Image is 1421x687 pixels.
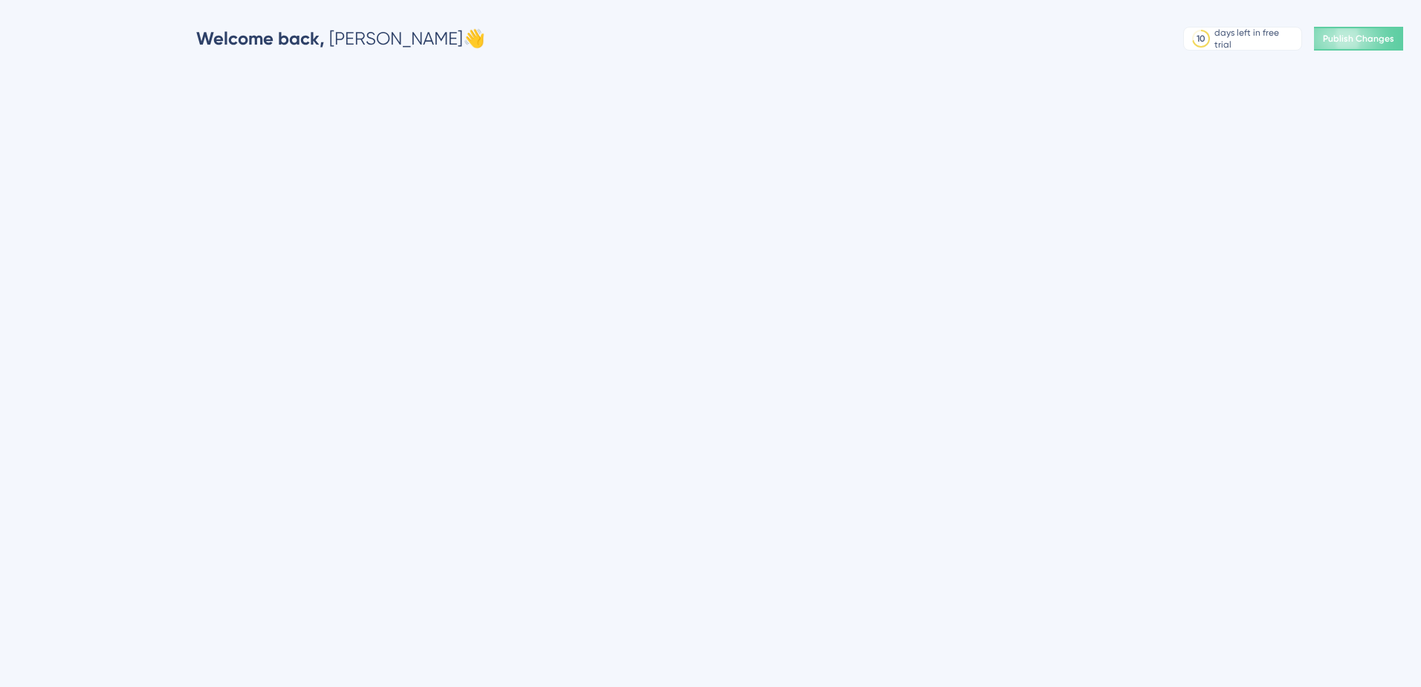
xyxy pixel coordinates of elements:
[1197,33,1205,45] div: 10
[1214,27,1297,51] div: days left in free trial
[1323,33,1394,45] span: Publish Changes
[196,27,485,51] div: [PERSON_NAME] 👋
[196,28,325,49] span: Welcome back,
[1314,27,1403,51] button: Publish Changes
